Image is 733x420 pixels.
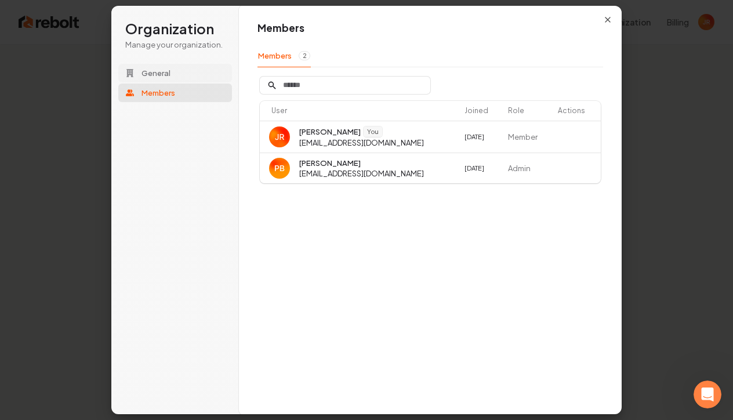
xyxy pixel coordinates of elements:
th: Role [503,101,553,121]
h1: Organization [125,20,225,38]
th: Joined [460,101,503,121]
p: Manage your organization. [125,39,225,50]
img: Juliya Rusev [269,126,290,147]
p: Admin [508,163,544,173]
span: You [364,126,382,137]
span: [PERSON_NAME] [299,126,361,137]
span: [EMAIL_ADDRESS][DOMAIN_NAME] [299,137,424,148]
th: Actions [553,101,601,121]
span: General [141,68,170,78]
input: Search [260,77,430,94]
span: 2 [299,51,310,60]
th: User [260,101,460,121]
button: Members [118,84,232,102]
span: [DATE] [465,133,484,140]
span: [PERSON_NAME] [299,158,361,168]
span: Members [141,88,175,98]
iframe: Intercom live chat [694,381,721,408]
img: Paul Bolt [269,158,290,179]
button: General [118,64,232,82]
span: [DATE] [465,164,484,172]
h1: Members [257,21,603,35]
span: [EMAIL_ADDRESS][DOMAIN_NAME] [299,168,424,179]
p: Member [508,132,544,142]
button: Members [257,45,311,67]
